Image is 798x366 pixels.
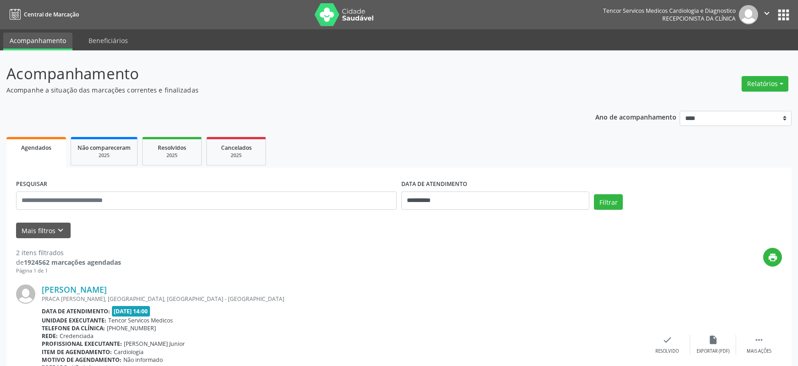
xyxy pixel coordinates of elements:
[78,144,131,152] span: Não compareceram
[747,348,771,355] div: Mais ações
[697,348,730,355] div: Exportar (PDF)
[758,5,776,24] button: 
[708,335,718,345] i: insert_drive_file
[124,340,185,348] span: [PERSON_NAME] Junior
[55,225,66,235] i: keyboard_arrow_down
[768,252,778,262] i: print
[107,324,156,332] span: [PHONE_NUMBER]
[108,317,173,324] span: Tencor Servicos Medicos
[742,76,788,92] button: Relatórios
[6,62,556,85] p: Acompanhamento
[60,332,94,340] span: Credenciada
[3,33,72,50] a: Acompanhamento
[739,5,758,24] img: img
[16,267,121,275] div: Página 1 de 1
[754,335,764,345] i: 
[595,111,676,122] p: Ano de acompanhamento
[16,223,71,239] button: Mais filtroskeyboard_arrow_down
[42,356,122,364] b: Motivo de agendamento:
[655,348,679,355] div: Resolvido
[149,152,195,159] div: 2025
[221,144,252,152] span: Cancelados
[662,335,672,345] i: check
[16,284,35,304] img: img
[82,33,134,49] a: Beneficiários
[42,332,58,340] b: Rede:
[78,152,131,159] div: 2025
[42,307,110,315] b: Data de atendimento:
[112,306,150,317] span: [DATE] 14:00
[42,284,107,295] a: [PERSON_NAME]
[594,194,623,210] button: Filtrar
[763,248,782,267] button: print
[24,258,121,267] strong: 1924562 marcações agendadas
[123,356,163,364] span: Não informado
[114,348,144,356] span: Cardiologia
[16,177,47,191] label: PESQUISAR
[16,248,121,257] div: 2 itens filtrados
[42,324,105,332] b: Telefone da clínica:
[24,11,79,18] span: Central de Marcação
[603,7,736,15] div: Tencor Servicos Medicos Cardiologia e Diagnostico
[762,8,772,18] i: 
[42,317,106,324] b: Unidade executante:
[6,7,79,22] a: Central de Marcação
[42,340,122,348] b: Profissional executante:
[401,177,467,191] label: DATA DE ATENDIMENTO
[42,348,112,356] b: Item de agendamento:
[776,7,792,23] button: apps
[6,85,556,95] p: Acompanhe a situação das marcações correntes e finalizadas
[213,152,259,159] div: 2025
[16,257,121,267] div: de
[21,144,51,152] span: Agendados
[662,15,736,22] span: Recepcionista da clínica
[42,295,644,303] div: PRACA [PERSON_NAME], [GEOGRAPHIC_DATA], [GEOGRAPHIC_DATA] - [GEOGRAPHIC_DATA]
[158,144,186,152] span: Resolvidos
